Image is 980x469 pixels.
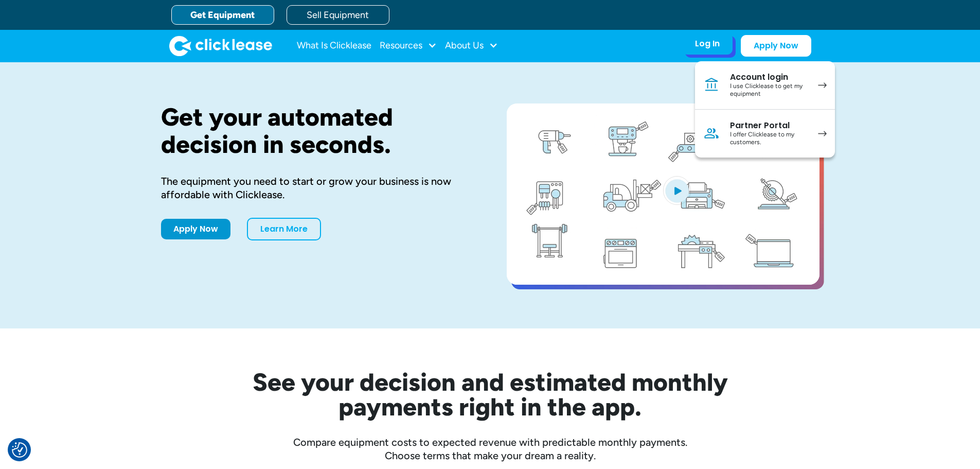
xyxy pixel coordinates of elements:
h2: See your decision and estimated monthly payments right in the app. [202,370,778,419]
img: Bank icon [703,77,720,93]
img: Revisit consent button [12,442,27,458]
a: Account loginI use Clicklease to get my equipment [695,61,835,110]
div: Resources [380,36,437,56]
a: Apply Now [161,219,230,239]
a: Get Equipment [171,5,274,25]
div: I use Clicklease to get my equipment [730,82,808,98]
button: Consent Preferences [12,442,27,458]
a: open lightbox [507,103,819,285]
img: arrow [818,131,827,136]
a: Apply Now [741,35,811,57]
a: Partner PortalI offer Clicklease to my customers. [695,110,835,158]
div: I offer Clicklease to my customers. [730,131,808,147]
div: Account login [730,72,808,82]
img: arrow [818,82,827,88]
div: Compare equipment costs to expected revenue with predictable monthly payments. Choose terms that ... [161,436,819,462]
a: Sell Equipment [287,5,389,25]
nav: Log In [695,61,835,158]
img: Clicklease logo [169,36,272,56]
h1: Get your automated decision in seconds. [161,103,474,158]
div: About Us [445,36,498,56]
img: Person icon [703,125,720,142]
a: home [169,36,272,56]
div: Log In [695,39,720,49]
div: Partner Portal [730,120,808,131]
a: Learn More [247,218,321,240]
img: Blue play button logo on a light blue circular background [663,176,691,205]
a: What Is Clicklease [297,36,371,56]
div: The equipment you need to start or grow your business is now affordable with Clicklease. [161,175,474,201]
